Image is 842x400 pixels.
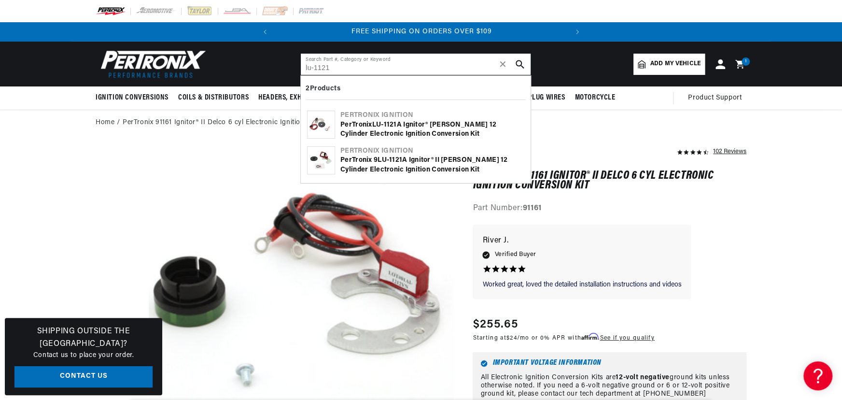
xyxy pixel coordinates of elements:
[473,333,654,343] p: Starting at /mo or 0% APR with .
[340,156,524,174] div: PerTronix 9LU- A Ignitor® II [PERSON_NAME] 12 cylinder Electronic Ignition Conversion Kit
[275,27,568,37] div: Announcement
[275,27,568,37] div: 2 of 2
[96,86,173,109] summary: Ignition Conversions
[482,234,681,248] p: River J.
[14,326,153,350] h3: Shipping Outside the [GEOGRAPHIC_DATA]?
[372,121,381,129] b: LU
[301,54,531,75] input: Search Part #, Category or Keyword
[308,111,335,138] img: PerTronix LU-1121A Ignitor® Lucas 12 cylinder Electronic Ignition Conversion Kit
[14,366,153,388] a: Contact Us
[123,117,354,128] a: PerTronix 91161 Ignitor® II Delco 6 cyl Electronic Ignition Conversion Kit
[473,171,746,191] h1: PerTronix 91161 Ignitor® II Delco 6 cyl Electronic Ignition Conversion Kit
[688,86,746,110] summary: Product Support
[96,117,114,128] a: Home
[502,86,570,109] summary: Spark Plug Wires
[389,157,402,164] b: 1121
[633,54,705,75] a: Add my vehicle
[178,93,249,103] span: Coils & Distributors
[600,335,654,341] a: See if you qualify - Learn more about Affirm Financing (opens in modal)
[473,316,518,333] span: $255.65
[506,335,517,341] span: $24
[340,146,524,156] div: Pertronix Ignition
[306,85,340,92] b: 2 Products
[14,350,153,361] p: Contact us to place your order.
[383,121,396,129] b: 1121
[581,333,598,340] span: Affirm
[713,145,746,157] div: 102 Reviews
[523,204,542,212] strong: 91161
[745,57,747,66] span: 1
[568,22,587,42] button: Translation missing: en.sections.announcements.next_announcement
[258,93,371,103] span: Headers, Exhausts & Components
[96,93,168,103] span: Ignition Conversions
[570,86,620,109] summary: Motorcycle
[96,47,207,81] img: Pertronix
[688,93,742,103] span: Product Support
[506,93,565,103] span: Spark Plug Wires
[509,54,531,75] button: search button
[340,111,524,120] div: Pertronix Ignition
[308,147,335,174] img: PerTronix 9LU-1121A Ignitor® II Lucas 12 cylinder Electronic Ignition Conversion Kit
[96,117,746,128] nav: breadcrumbs
[340,120,524,139] div: PerTronix - A Ignitor® [PERSON_NAME] 12 cylinder Electronic Ignition Conversion Kit
[482,280,681,290] p: Worked great, loved the detailed installation instructions and videos
[71,22,771,42] slideshow-component: Translation missing: en.sections.announcements.announcement_bar
[650,59,701,69] span: Add my vehicle
[616,374,670,381] strong: 12-volt negative
[575,93,615,103] span: Motorcycle
[351,28,492,35] span: FREE SHIPPING ON ORDERS OVER $109
[473,202,746,215] div: Part Number:
[173,86,253,109] summary: Coils & Distributors
[253,86,376,109] summary: Headers, Exhausts & Components
[480,360,739,367] h6: Important Voltage Information
[255,22,275,42] button: Translation missing: en.sections.announcements.previous_announcement
[494,249,536,260] span: Verified Buyer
